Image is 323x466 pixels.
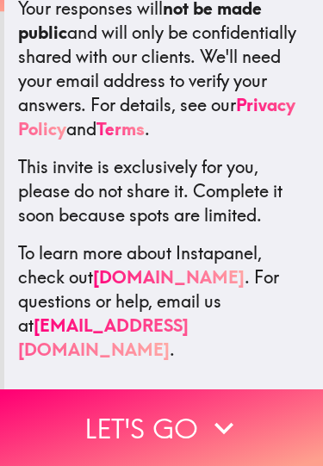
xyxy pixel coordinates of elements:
[18,241,309,362] p: To learn more about Instapanel, check out . For questions or help, email us at .
[18,314,189,360] a: [EMAIL_ADDRESS][DOMAIN_NAME]
[93,266,245,288] a: [DOMAIN_NAME]
[96,118,145,140] a: Terms
[18,155,309,227] p: This invite is exclusively for you, please do not share it. Complete it soon because spots are li...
